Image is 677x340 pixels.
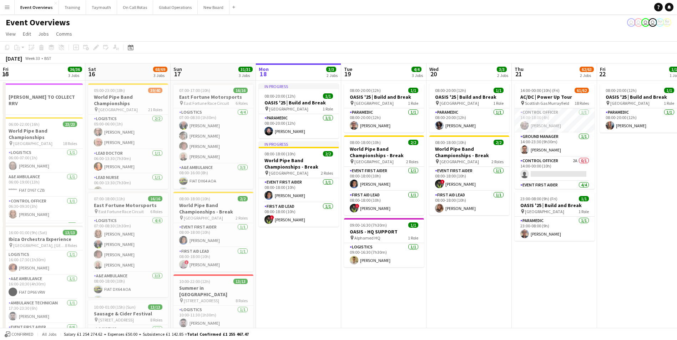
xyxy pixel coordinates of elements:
[440,180,445,184] span: !
[23,31,31,37] span: Edit
[344,94,424,100] h3: OASIS '25 | Build and Break
[520,196,557,201] span: 23:00-08:00 (9h) (Fri)
[13,141,52,146] span: [GEOGRAPHIC_DATA]
[494,140,504,145] span: 2/2
[150,317,162,323] span: 8 Roles
[344,218,424,267] div: 09:00-16:30 (7h30m)1/1OASIS - HQ SUPPORT Alphamed HQ1 RoleLogistics1/109:00-16:30 (7h30m)[PERSON_...
[575,101,589,106] span: 18 Roles
[86,0,117,14] button: Taymouth
[148,304,162,310] span: 13/13
[606,88,637,93] span: 08:00-20:00 (12h)
[344,83,424,133] div: 08:00-20:00 (12h)1/1OASIS '25 | Build and Break [GEOGRAPHIC_DATA]1 RoleParamedic1/108:00-20:00 (1...
[344,228,424,235] h3: OASIS - HQ SUPPORT
[497,73,508,78] div: 2 Jobs
[41,331,58,337] span: All jobs
[179,279,210,284] span: 10:00-22:00 (12h)
[173,285,253,298] h3: Summer in [GEOGRAPHIC_DATA]
[88,149,168,174] app-card-role: Lead Doctor1/106:00-13:30 (7h30m)[PERSON_NAME]
[515,181,595,236] app-card-role: Event First Aider4/414:00-00:00 (10h)
[350,88,381,93] span: 08:00-20:00 (12h)
[579,196,589,201] span: 1/1
[88,192,168,297] app-job-card: 07:00-18:00 (11h)16/16East Fortune Motorsports East Fortune Race Circuit6 RolesLogistics4/407:00-...
[173,192,253,272] div: 08:00-18:00 (10h)2/2World Pipe Band Championships - Break [GEOGRAPHIC_DATA]2 RolesEvent First Aid...
[323,93,333,99] span: 1/1
[3,117,83,223] div: 06:00-22:00 (16h)23/23World Pipe Band Championships [GEOGRAPHIC_DATA]18 RolesLogistics1/106:00-07...
[94,196,125,201] span: 07:00-18:00 (11h)
[259,141,339,147] div: In progress
[68,67,82,72] span: 36/36
[435,88,466,93] span: 08:00-20:00 (12h)
[94,304,136,310] span: 10:00-01:00 (15h) (Sun)
[321,170,333,176] span: 2 Roles
[259,99,339,106] h3: OASIS '25 | Build and Break
[3,83,83,114] div: [PERSON_NAME] TO COLLECT RRV
[259,83,339,138] app-job-card: In progress08:00-20:00 (12h)1/1OASIS '25 | Build and Break [GEOGRAPHIC_DATA]1 RoleParamedic1/108:...
[264,93,295,99] span: 08:00-20:00 (12h)
[65,243,77,248] span: 8 Roles
[259,202,339,227] app-card-role: First Aid Lead1/108:00-18:00 (10h)![PERSON_NAME]
[3,128,83,140] h3: World Pipe Band Championships
[525,101,569,106] span: Scottish Gas Murrayfield
[354,159,394,164] span: [GEOGRAPHIC_DATA]
[270,215,274,220] span: !
[344,146,424,159] h3: World Pipe Band Championships - Break
[6,31,16,37] span: View
[3,251,83,275] app-card-role: Logistics1/116:00-17:30 (1h30m)[PERSON_NAME]
[259,141,339,227] app-job-card: In progress08:00-18:00 (10h)2/2World Pipe Band Championships - Break [GEOGRAPHIC_DATA]2 RolesEven...
[408,235,418,241] span: 1 Role
[173,202,253,215] h3: World Pipe Band Championships - Break
[63,122,77,127] span: 23/23
[185,260,189,264] span: !
[88,202,168,208] h3: East Fortune Motorsports
[579,209,589,214] span: 1 Role
[515,217,595,241] app-card-role: Paramedic1/123:00-08:00 (9h)[PERSON_NAME]
[259,83,339,89] div: In progress
[326,67,336,72] span: 3/3
[184,101,229,106] span: East Fortune Race Circuit
[520,88,560,93] span: 14:00-00:00 (10h) (Fri)
[153,67,167,72] span: 68/69
[88,174,168,198] app-card-role: Lead Nurse1/106:00-13:30 (7h30m)[PERSON_NAME]
[350,222,387,228] span: 09:00-16:30 (7h30m)
[514,70,524,78] span: 21
[429,167,509,191] app-card-role: Event First Aider1/108:00-18:00 (10h)![PERSON_NAME]
[24,56,41,61] span: Week 33
[323,151,333,156] span: 2/2
[429,94,509,100] h3: OASIS '25 | Build and Break
[411,67,421,72] span: 4/4
[429,135,509,215] app-job-card: 08:00-18:00 (10h)2/2World Pipe Band Championships - Break [GEOGRAPHIC_DATA]2 RolesEvent First Aid...
[259,114,339,138] app-card-role: Paramedic1/108:00-20:00 (12h)[PERSON_NAME]
[515,83,595,189] app-job-card: 14:00-00:00 (10h) (Fri)61/62AC/DC | Power Up Tour Scottish Gas Murrayfield18 RolesControl Officer...
[3,221,83,266] app-card-role: Event First Aider3/3
[354,101,394,106] span: [GEOGRAPHIC_DATA]
[173,94,253,100] h3: East Fortune Motorsports
[88,217,168,272] app-card-role: Logistics4/407:00-08:30 (1h30m)[PERSON_NAME][PERSON_NAME][PERSON_NAME][PERSON_NAME]
[343,70,352,78] span: 19
[88,272,168,317] app-card-role: A&E Ambulance3/308:00-18:00 (10h)FIAT DX64 AOAFIAT DX65 AAK
[327,73,338,78] div: 2 Jobs
[117,0,153,14] button: On Call Rotas
[3,149,83,173] app-card-role: Logistics1/106:00-07:00 (1h)[PERSON_NAME]
[3,94,83,107] h3: [PERSON_NAME] TO COLLECT RRV
[3,66,9,72] span: Fri
[344,66,352,72] span: Tue
[148,107,162,112] span: 21 Roles
[269,170,308,176] span: [GEOGRAPHIC_DATA]
[344,135,424,215] div: 08:00-18:00 (10h)2/2World Pipe Band Championships - Break [GEOGRAPHIC_DATA]2 RolesEvent First Aid...
[44,56,51,61] div: BST
[187,331,249,337] span: Total Confirmed £1 255 467.47
[173,108,253,164] app-card-role: Logistics4/407:00-08:30 (1h30m)[PERSON_NAME][PERSON_NAME][PERSON_NAME][PERSON_NAME]
[88,115,168,149] app-card-role: Logistics2/205:00-06:00 (1h)[PERSON_NAME][PERSON_NAME]
[179,196,210,201] span: 08:00-18:00 (10h)
[515,94,595,100] h3: AC/DC | Power Up Tour
[269,106,308,112] span: [GEOGRAPHIC_DATA]
[20,29,34,38] a: Edit
[600,66,606,72] span: Fri
[429,66,439,72] span: Wed
[236,101,248,106] span: 6 Roles
[3,299,83,323] app-card-role: Ambulance Technician1/117:30-23:30 (6h)[PERSON_NAME]
[429,146,509,159] h3: World Pipe Band Championships - Break
[344,167,424,191] app-card-role: Event First Aider1/108:00-18:00 (10h)[PERSON_NAME]
[63,141,77,146] span: 18 Roles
